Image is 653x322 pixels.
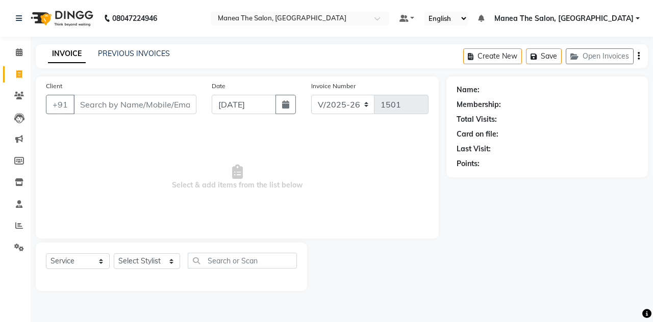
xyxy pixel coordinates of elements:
[494,13,634,24] span: Manea The Salon, [GEOGRAPHIC_DATA]
[112,4,157,33] b: 08047224946
[526,48,562,64] button: Save
[457,99,501,110] div: Membership:
[46,95,74,114] button: +91
[463,48,522,64] button: Create New
[26,4,96,33] img: logo
[46,82,62,91] label: Client
[98,49,170,58] a: PREVIOUS INVOICES
[48,45,86,63] a: INVOICE
[457,85,480,95] div: Name:
[46,126,429,228] span: Select & add items from the list below
[212,82,225,91] label: Date
[457,158,480,169] div: Points:
[457,129,498,140] div: Card on file:
[188,253,297,269] input: Search or Scan
[73,95,196,114] input: Search by Name/Mobile/Email/Code
[566,48,634,64] button: Open Invoices
[457,114,497,125] div: Total Visits:
[457,144,491,154] div: Last Visit:
[311,82,356,91] label: Invoice Number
